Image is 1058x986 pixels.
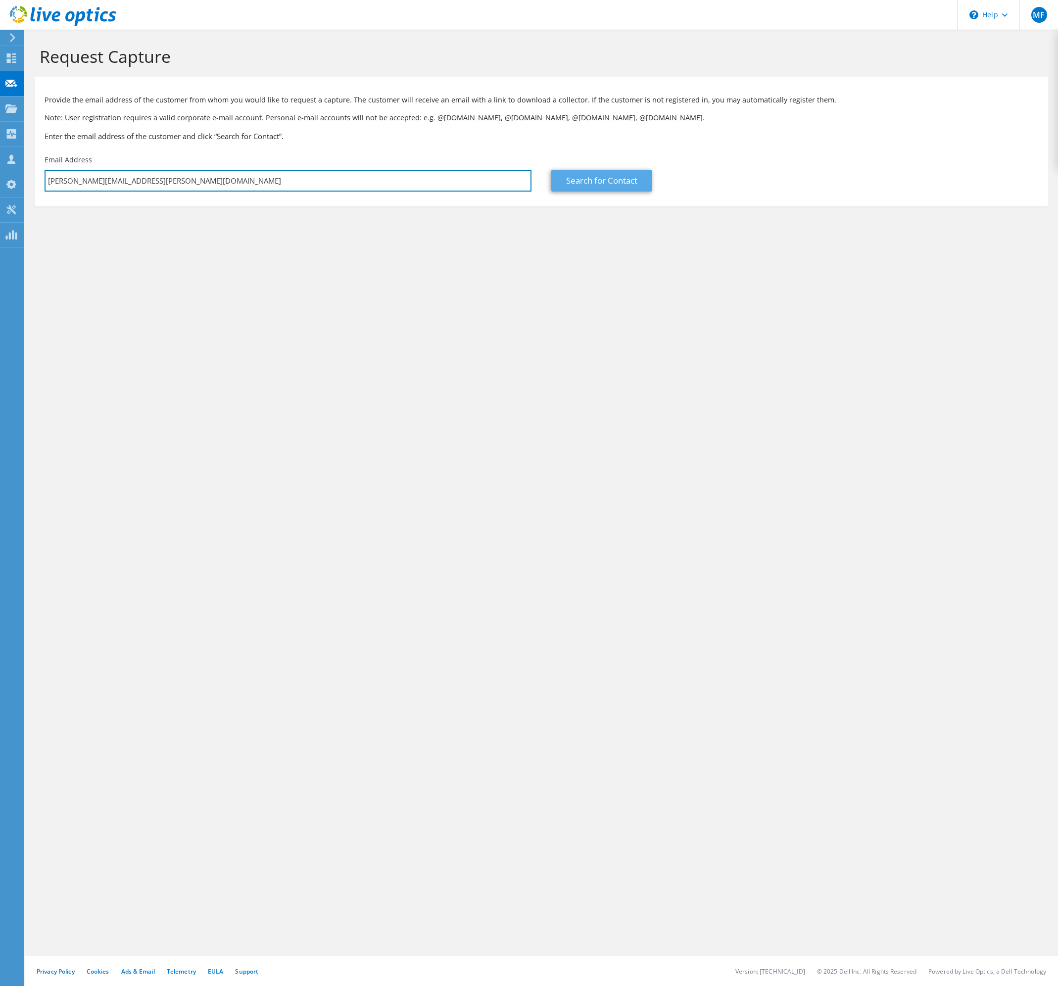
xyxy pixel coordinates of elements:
[45,155,92,165] label: Email Address
[37,967,75,976] a: Privacy Policy
[45,95,1038,105] p: Provide the email address of the customer from whom you would like to request a capture. The cust...
[969,10,978,19] svg: \n
[817,967,916,976] li: © 2025 Dell Inc. All Rights Reserved
[1031,7,1047,23] span: MF
[208,967,223,976] a: EULA
[45,131,1038,142] h3: Enter the email address of the customer and click “Search for Contact”.
[45,112,1038,123] p: Note: User registration requires a valid corporate e-mail account. Personal e-mail accounts will ...
[121,967,155,976] a: Ads & Email
[167,967,196,976] a: Telemetry
[735,967,805,976] li: Version: [TECHNICAL_ID]
[928,967,1046,976] li: Powered by Live Optics, a Dell Technology
[235,967,258,976] a: Support
[87,967,109,976] a: Cookies
[551,170,652,192] a: Search for Contact
[40,46,1038,67] h1: Request Capture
